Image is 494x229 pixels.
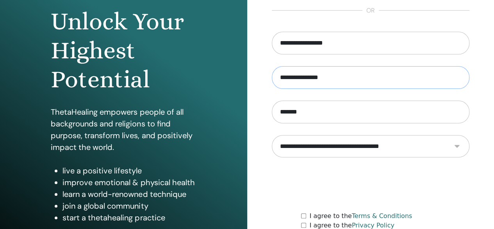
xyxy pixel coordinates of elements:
li: start a thetahealing practice [62,212,196,224]
span: or [362,6,379,15]
iframe: reCAPTCHA [311,169,430,200]
h1: Unlock Your Highest Potential [51,7,196,94]
li: improve emotional & physical health [62,177,196,188]
a: Privacy Policy [352,222,394,229]
li: live a positive lifestyle [62,165,196,177]
label: I agree to the [309,211,412,221]
li: join a global community [62,200,196,212]
a: Terms & Conditions [352,212,412,220]
li: learn a world-renowned technique [62,188,196,200]
p: ThetaHealing empowers people of all backgrounds and religions to find purpose, transform lives, a... [51,106,196,153]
